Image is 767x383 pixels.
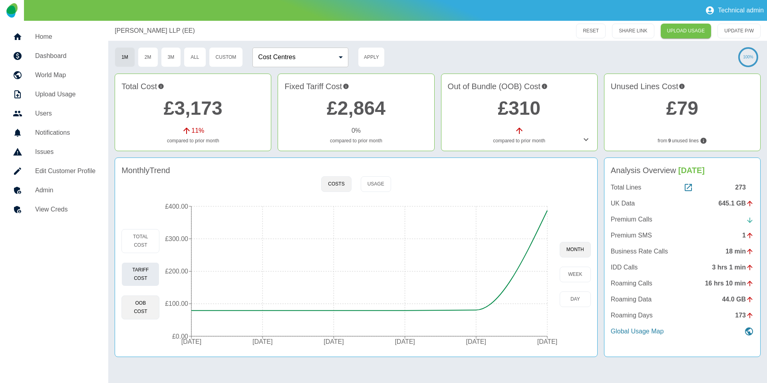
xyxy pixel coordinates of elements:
[611,247,668,256] p: Business Rate Calls
[611,80,754,92] h4: Unused Lines Cost
[541,80,548,92] svg: Costs outside of your fixed tariff
[661,24,711,38] a: UPLOAD USAGE
[121,137,264,144] p: compared to prior month
[6,66,102,85] a: World Map
[560,267,591,282] button: week
[35,147,95,157] h5: Issues
[35,70,95,80] h5: World Map
[138,47,158,67] button: 2M
[284,80,427,92] h4: Fixed Tariff Cost
[560,242,591,257] button: month
[191,126,204,136] p: 11 %
[722,295,754,304] div: 44.0 GB
[6,46,102,66] a: Dashboard
[6,123,102,142] a: Notifications
[6,3,17,18] img: Logo
[6,27,102,46] a: Home
[611,215,652,224] p: Premium Calls
[35,90,95,99] h5: Upload Usage
[679,80,685,92] svg: Potential saving if surplus lines removed at contract renewal
[35,166,95,176] h5: Edit Customer Profile
[611,327,754,336] a: Global Usage Map
[361,176,391,192] button: Usage
[158,80,164,92] svg: This is the total charges incurred over 1 months
[668,137,671,144] b: 9
[324,338,344,345] tspan: [DATE]
[611,215,754,224] a: Premium Calls
[165,268,189,275] tspan: £200.00
[611,311,754,320] a: Roaming Days173
[611,137,754,144] p: from unused lines
[161,47,181,67] button: 3M
[181,338,201,345] tspan: [DATE]
[343,80,349,92] svg: This is your recurring contracted cost
[611,231,754,240] a: Premium SMS1
[6,85,102,104] a: Upload Usage
[115,47,135,67] button: 1M
[611,247,754,256] a: Business Rate Calls18 min
[6,200,102,219] a: View Creds
[678,166,705,175] span: [DATE]
[611,199,754,208] a: UK Data645.1 GB
[35,186,95,195] h5: Admin
[712,263,754,272] div: 3 hrs 1 min
[121,262,159,286] button: Tariff Cost
[719,199,754,208] div: 645.1 GB
[35,109,95,118] h5: Users
[252,338,272,345] tspan: [DATE]
[121,295,159,319] button: OOB Cost
[121,80,264,92] h4: Total Cost
[725,247,754,256] div: 18 min
[611,231,652,240] p: Premium SMS
[611,295,652,304] p: Roaming Data
[666,98,698,119] a: £79
[35,51,95,61] h5: Dashboard
[611,183,642,192] p: Total Lines
[612,24,654,38] button: SHARE LINK
[611,263,638,272] p: IDD Calls
[395,338,415,345] tspan: [DATE]
[498,98,540,119] a: £310
[6,104,102,123] a: Users
[35,205,95,214] h5: View Creds
[115,26,195,36] a: [PERSON_NAME] LLP (EE)
[327,98,385,119] a: £2,864
[743,55,753,59] text: 100%
[165,300,189,307] tspan: £100.00
[735,183,754,192] div: 273
[165,203,189,210] tspan: £400.00
[35,128,95,138] h5: Notifications
[611,311,653,320] p: Roaming Days
[121,229,159,253] button: Total Cost
[209,47,243,67] button: Custom
[466,338,486,345] tspan: [DATE]
[576,24,606,38] button: RESET
[537,338,557,345] tspan: [DATE]
[358,47,385,67] button: Apply
[611,279,754,288] a: Roaming Calls16 hrs 10 min
[611,164,754,176] h4: Analysis Overview
[705,279,754,288] div: 16 hrs 10 min
[172,333,188,340] tspan: £0.00
[742,231,754,240] div: 1
[611,199,635,208] p: UK Data
[611,279,652,288] p: Roaming Calls
[6,142,102,162] a: Issues
[165,235,189,242] tspan: £300.00
[6,162,102,181] a: Edit Customer Profile
[321,176,351,192] button: Costs
[184,47,206,67] button: All
[121,164,170,176] h4: Monthly Trend
[611,183,754,192] a: Total Lines273
[717,24,761,38] button: UPDATE P/W
[560,291,591,307] button: day
[611,263,754,272] a: IDD Calls3 hrs 1 min
[352,126,361,136] p: 0 %
[611,295,754,304] a: Roaming Data44.0 GB
[702,2,767,18] button: Technical admin
[6,181,102,200] a: Admin
[718,7,764,14] p: Technical admin
[35,32,95,42] h5: Home
[448,80,591,92] h4: Out of Bundle (OOB) Cost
